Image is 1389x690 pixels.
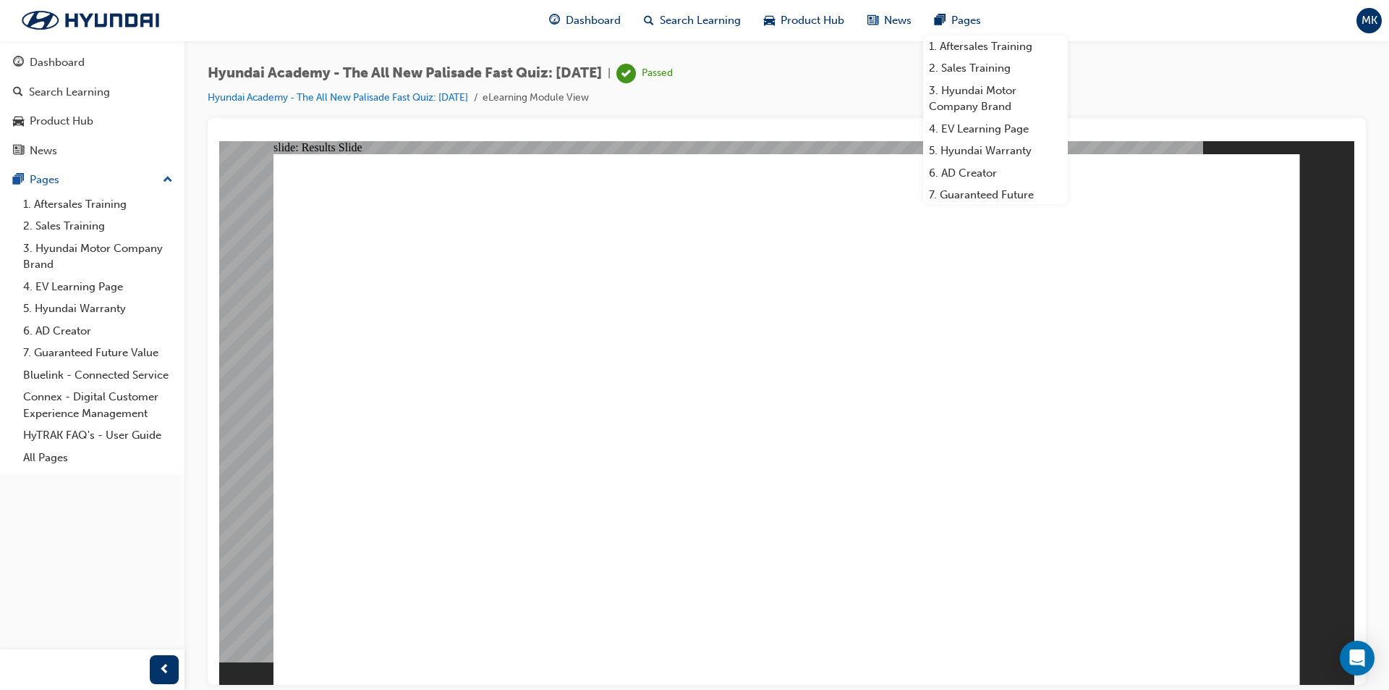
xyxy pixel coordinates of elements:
[884,12,912,29] span: News
[923,35,1068,58] a: 1. Aftersales Training
[642,67,673,80] div: Passed
[616,64,636,83] span: learningRecordVerb_PASS-icon
[29,84,110,101] div: Search Learning
[644,12,654,30] span: search-icon
[13,145,24,158] span: news-icon
[6,49,179,76] a: Dashboard
[923,6,993,35] a: pages-iconPages
[6,167,179,193] button: Pages
[6,138,179,164] a: News
[1340,641,1375,676] div: Open Intercom Messenger
[17,424,179,447] a: HyTRAK FAQ's - User Guide
[632,6,752,35] a: search-iconSearch Learning
[752,6,856,35] a: car-iconProduct Hub
[17,447,179,469] a: All Pages
[923,140,1068,162] a: 5. Hyundai Warranty
[17,386,179,424] a: Connex - Digital Customer Experience Management
[856,6,923,35] a: news-iconNews
[923,118,1068,140] a: 4. EV Learning Page
[163,171,173,190] span: up-icon
[208,91,468,104] a: Hyundai Academy - The All New Palisade Fast Quiz: [DATE]
[923,184,1068,222] a: 7. Guaranteed Future Value
[483,90,589,106] li: eLearning Module View
[30,172,59,188] div: Pages
[30,143,57,159] div: News
[17,364,179,387] a: Bluelink - Connected Service
[923,80,1068,118] a: 3. Hyundai Motor Company Brand
[17,215,179,237] a: 2. Sales Training
[923,162,1068,185] a: 6. AD Creator
[208,65,602,82] span: Hyundai Academy - The All New Palisade Fast Quiz: [DATE]
[923,57,1068,80] a: 2. Sales Training
[17,320,179,342] a: 6. AD Creator
[13,174,24,187] span: pages-icon
[6,108,179,135] a: Product Hub
[566,12,621,29] span: Dashboard
[538,6,632,35] a: guage-iconDashboard
[764,12,775,30] span: car-icon
[1356,8,1382,33] button: MK
[608,65,611,82] span: |
[660,12,741,29] span: Search Learning
[17,276,179,298] a: 4. EV Learning Page
[30,113,93,130] div: Product Hub
[17,193,179,216] a: 1. Aftersales Training
[6,46,179,167] button: DashboardSearch LearningProduct HubNews
[30,54,85,71] div: Dashboard
[6,79,179,106] a: Search Learning
[17,237,179,276] a: 3. Hyundai Motor Company Brand
[1362,12,1377,29] span: MK
[159,661,170,679] span: prev-icon
[13,86,23,99] span: search-icon
[17,298,179,320] a: 5. Hyundai Warranty
[13,115,24,128] span: car-icon
[781,12,844,29] span: Product Hub
[13,56,24,70] span: guage-icon
[867,12,878,30] span: news-icon
[549,12,560,30] span: guage-icon
[17,342,179,364] a: 7. Guaranteed Future Value
[935,12,946,30] span: pages-icon
[7,5,174,35] img: Trak
[951,12,981,29] span: Pages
